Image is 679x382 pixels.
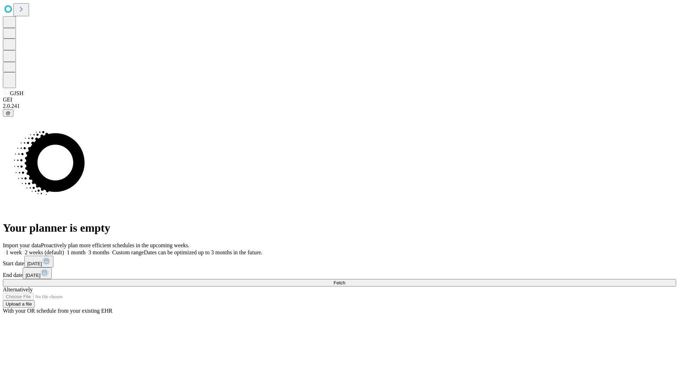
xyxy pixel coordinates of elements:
span: Import your data [3,242,41,248]
span: Custom range [112,249,144,255]
span: Dates can be optimized up to 3 months in the future. [144,249,262,255]
button: [DATE] [23,267,52,279]
span: [DATE] [27,261,42,266]
span: 1 month [67,249,86,255]
button: [DATE] [24,256,53,267]
span: @ [6,110,11,116]
span: 1 week [6,249,22,255]
span: [DATE] [25,273,40,278]
button: @ [3,109,13,117]
div: End date [3,267,676,279]
span: Fetch [333,280,345,285]
span: Alternatively [3,286,33,293]
span: 2 weeks (default) [25,249,64,255]
div: 2.0.241 [3,103,676,109]
span: With your OR schedule from your existing EHR [3,308,112,314]
span: 3 months [88,249,109,255]
div: Start date [3,256,676,267]
h1: Your planner is empty [3,221,676,235]
span: GJSH [10,90,23,96]
button: Upload a file [3,300,35,308]
div: GEI [3,97,676,103]
button: Fetch [3,279,676,286]
span: Proactively plan more efficient schedules in the upcoming weeks. [41,242,190,248]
